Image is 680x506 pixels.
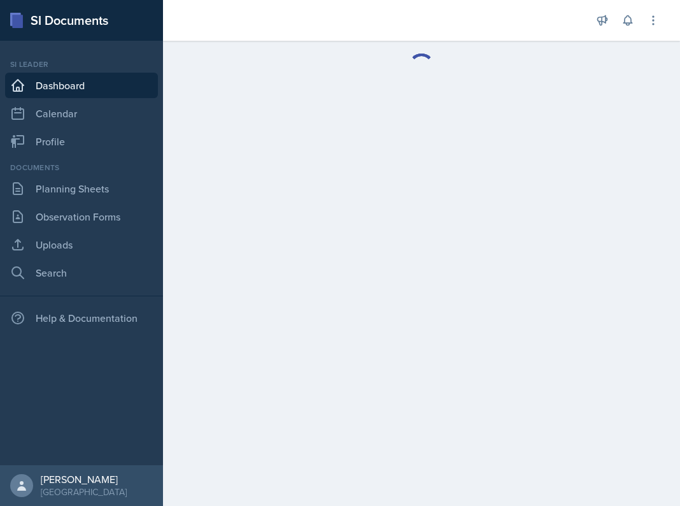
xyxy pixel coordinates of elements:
[5,73,158,98] a: Dashboard
[41,486,127,498] div: [GEOGRAPHIC_DATA]
[5,101,158,126] a: Calendar
[5,232,158,257] a: Uploads
[41,473,127,486] div: [PERSON_NAME]
[5,176,158,201] a: Planning Sheets
[5,260,158,286] a: Search
[5,305,158,331] div: Help & Documentation
[5,59,158,70] div: Si leader
[5,204,158,229] a: Observation Forms
[5,129,158,154] a: Profile
[5,162,158,173] div: Documents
